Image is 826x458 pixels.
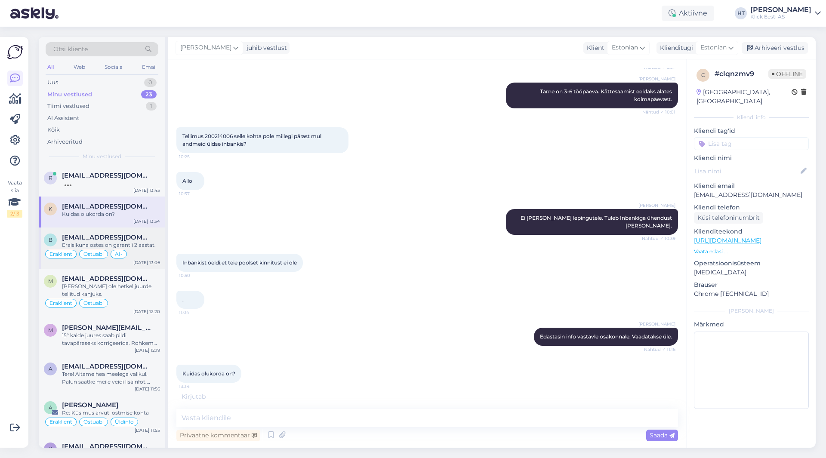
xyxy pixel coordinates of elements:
span: marek002@mail.ee [62,275,151,283]
span: Ostuabi [83,301,104,306]
div: Socials [103,61,124,73]
span: Inbankist öeldi,et teie poolset kinnitust ei ole [182,259,297,266]
div: [DATE] 11:56 [135,386,160,392]
p: [MEDICAL_DATA] [694,268,809,277]
span: A [49,404,52,411]
span: raunoldo@gmail.com [62,172,151,179]
div: juhib vestlust [243,43,287,52]
span: Nähtud ✓ 10:01 [642,109,675,115]
p: Chrome [TECHNICAL_ID] [694,289,809,298]
div: Minu vestlused [47,90,92,99]
div: Uus [47,78,58,87]
div: Küsi telefoninumbrit [694,212,763,224]
span: c [701,72,705,78]
span: bunjasina.sofija@gmail.com [62,234,151,241]
div: # clqnzmv9 [715,69,768,79]
span: Andra Kulp [62,401,118,409]
span: . [182,296,184,303]
a: [PERSON_NAME]Klick Eesti AS [750,6,821,20]
div: [DATE] 11:55 [135,427,160,433]
span: Offline [768,69,806,79]
p: Kliendi telefon [694,203,809,212]
span: Nähtud ✓ 10:39 [642,235,675,242]
span: . [207,393,208,400]
div: 0 [144,78,157,87]
span: m [48,278,53,284]
span: Tellimus 200214006 selle kohta pole millegi pärast mul andmeid üldse inbankis? [182,133,323,147]
div: [DATE] 12:20 [133,308,160,315]
div: Kõik [47,126,60,134]
div: Tiimi vestlused [47,102,89,111]
span: 13:34 [179,383,211,390]
p: Klienditeekond [694,227,809,236]
div: 1 [146,102,157,111]
div: Klick Eesti AS [750,13,811,20]
span: [PERSON_NAME] [638,321,675,327]
div: Tere! Aitame hea meelega valikul. Palun saatke meile veidi lisainfot. [PERSON_NAME] jaoks soovite... [62,370,160,386]
span: 11:04 [179,309,211,316]
div: Email [140,61,158,73]
div: All [46,61,55,73]
div: Kliendi info [694,114,809,121]
span: 10:37 [179,191,211,197]
span: Saada [650,431,675,439]
span: m [48,327,53,333]
span: Edastasin info vastavle osakonnale. Vaadatakse üle. [540,333,672,340]
div: AI Assistent [47,114,79,123]
span: maria.nikkareva@hotmail.com [62,324,151,332]
div: [DATE] 13:34 [133,218,160,224]
input: Lisa tag [694,137,809,150]
span: aronnurk@gmail.com [62,363,151,370]
span: a [49,366,52,372]
span: Nähtud ✓ 11:16 [643,346,675,353]
span: r [49,175,52,181]
div: 15° kalde juures saab pildi tavapäraseks korrigeerida. Rohkem kui 15° ja kuvamises võib esineda m... [62,332,160,347]
div: Arhiveeritud [47,138,83,146]
span: Ostuabi [83,419,104,424]
div: Eraisikuna ostes on garantii 2 aastat. [62,241,160,249]
span: Ostuabi [83,252,104,257]
div: [DATE] 12:19 [135,347,160,353]
div: [PERSON_NAME] ole hetkel juurde tellitud kahjuks. [62,283,160,298]
span: K [49,446,52,452]
img: Askly Logo [7,44,23,60]
span: 10:25 [179,154,211,160]
p: Brauser [694,280,809,289]
span: Eraklient [49,301,72,306]
div: [GEOGRAPHIC_DATA], [GEOGRAPHIC_DATA] [697,88,792,106]
span: ktobreluts3@gmail.com [62,203,151,210]
div: Kirjutab [176,392,678,401]
div: [PERSON_NAME] [750,6,811,13]
div: [DATE] 13:06 [133,259,160,266]
span: b [49,237,52,243]
span: Kristiinarmt@gmail.com [62,443,151,450]
span: . [206,393,207,400]
a: [URL][DOMAIN_NAME] [694,237,761,244]
div: [PERSON_NAME] [694,307,809,315]
input: Lisa nimi [694,166,799,176]
span: . [208,393,210,400]
div: Web [72,61,87,73]
div: HT [735,7,747,19]
div: Re: Küsimus arvuti ostmise kohta [62,409,160,417]
div: Klienditugi [656,43,693,52]
span: 10:50 [179,272,211,279]
span: AI- [115,252,123,257]
span: [PERSON_NAME] [638,76,675,82]
span: [PERSON_NAME] [180,43,231,52]
p: Vaata edasi ... [694,248,809,255]
span: k [49,206,52,212]
span: Estonian [612,43,638,52]
p: Märkmed [694,320,809,329]
span: Ei [PERSON_NAME] lepingutele. Tuleb Inbankiga ühendust [PERSON_NAME]. [521,215,673,229]
span: [PERSON_NAME] [638,202,675,209]
p: Kliendi nimi [694,154,809,163]
p: Kliendi email [694,181,809,191]
div: Aktiivne [662,6,714,21]
div: Klient [583,43,604,52]
p: Operatsioonisüsteem [694,259,809,268]
div: Kuidas olukorda on? [62,210,160,218]
div: Privaatne kommentaar [176,430,260,441]
span: Estonian [700,43,727,52]
div: Arhiveeri vestlus [742,42,808,54]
